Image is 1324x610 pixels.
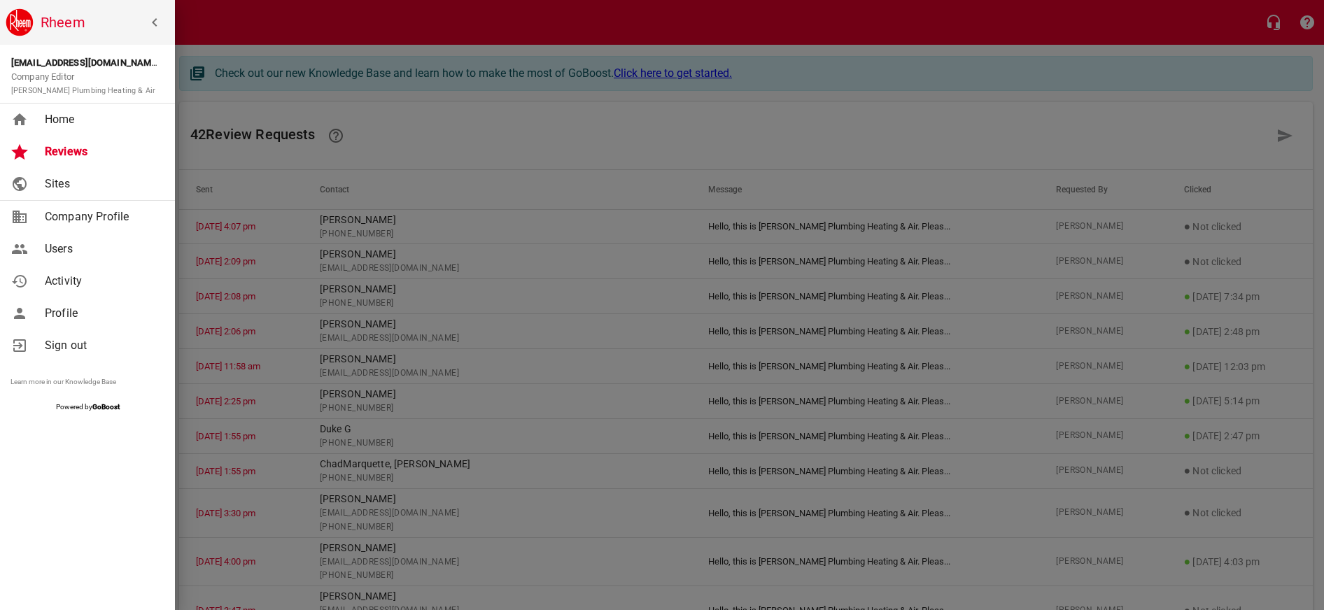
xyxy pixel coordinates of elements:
[41,11,169,34] h6: Rheem
[45,273,158,290] span: Activity
[10,378,116,385] a: Learn more in our Knowledge Base
[45,305,158,322] span: Profile
[11,57,159,68] strong: [EMAIL_ADDRESS][DOMAIN_NAME]
[11,71,155,96] span: Company Editor
[92,403,120,411] strong: GoBoost
[45,241,158,257] span: Users
[45,176,158,192] span: Sites
[45,208,158,225] span: Company Profile
[56,403,120,411] span: Powered by
[45,111,158,128] span: Home
[6,8,34,36] img: rheem.png
[45,337,158,354] span: Sign out
[45,143,158,160] span: Reviews
[11,86,155,95] small: [PERSON_NAME] Plumbing Heating & Air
